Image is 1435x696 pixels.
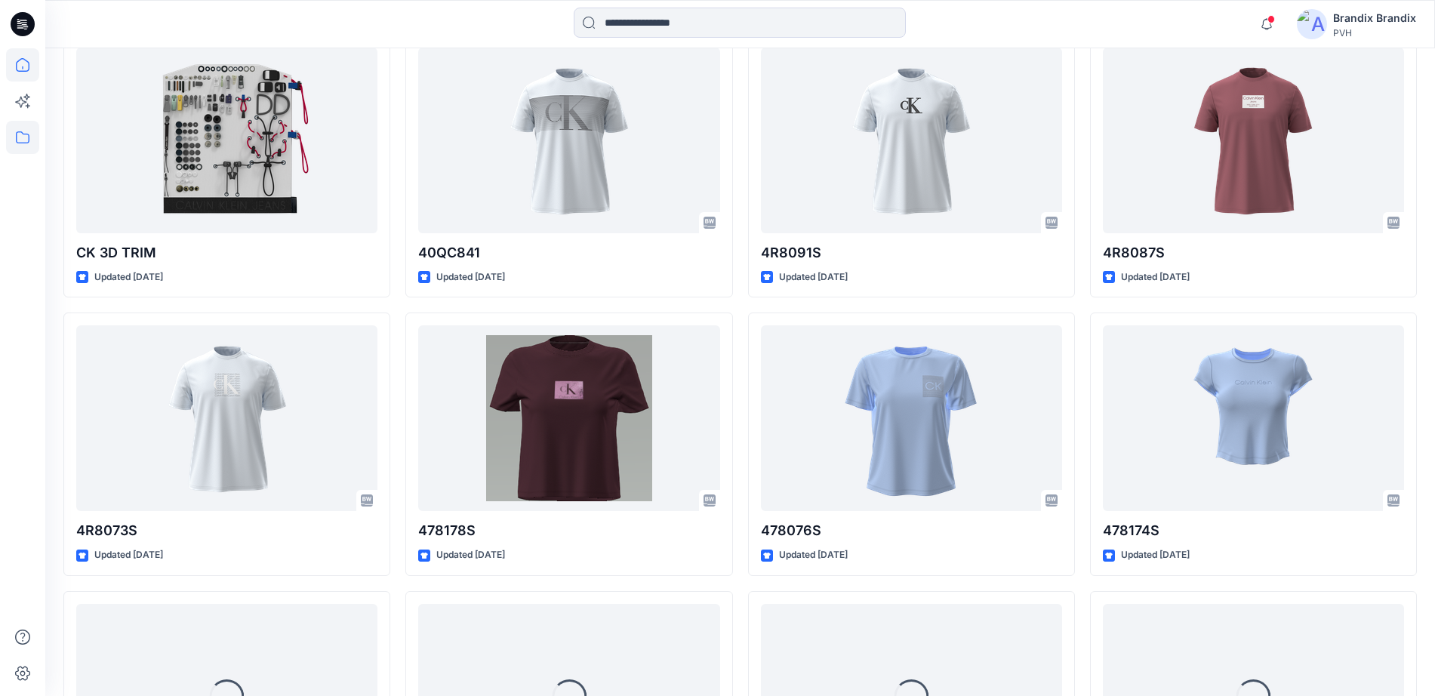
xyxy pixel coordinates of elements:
p: Updated [DATE] [436,269,505,285]
p: Updated [DATE] [94,547,163,563]
a: 4R8073S [76,325,377,511]
a: 4R8087S [1103,48,1404,233]
a: 40QC841 [418,48,719,233]
p: Updated [DATE] [94,269,163,285]
a: CK 3D TRIM [76,48,377,233]
p: Updated [DATE] [779,269,848,285]
p: 478076S [761,520,1062,541]
p: Updated [DATE] [1121,269,1190,285]
a: 4R8091S [761,48,1062,233]
p: Updated [DATE] [436,547,505,563]
p: 4R8087S [1103,242,1404,263]
p: 4R8073S [76,520,377,541]
a: 478178S [418,325,719,511]
p: CK 3D TRIM [76,242,377,263]
div: Brandix Brandix [1333,9,1416,27]
p: Updated [DATE] [779,547,848,563]
a: 478076S [761,325,1062,511]
p: Updated [DATE] [1121,547,1190,563]
a: 478174S [1103,325,1404,511]
p: 4R8091S [761,242,1062,263]
p: 478178S [418,520,719,541]
p: 40QC841 [418,242,719,263]
div: PVH [1333,27,1416,38]
img: avatar [1297,9,1327,39]
p: 478174S [1103,520,1404,541]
